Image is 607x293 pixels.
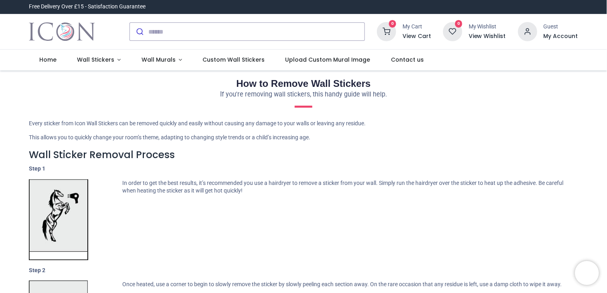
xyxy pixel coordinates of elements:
[575,261,599,285] iframe: Brevo live chat
[410,3,578,11] iframe: Customer reviews powered by Trustpilot
[377,28,396,34] a: 0
[29,20,95,43] a: Logo of Icon Wall Stickers
[29,77,578,90] h2: How to Remove Wall Stickers
[544,32,578,40] a: My Account
[202,56,265,64] span: Custom Wall Stickers
[389,20,397,28] sup: 0
[29,120,578,128] p: Every sticker from Icon Wall Stickers can be removed quickly and easily without causing any damag...
[130,23,149,40] button: Submit
[29,3,146,11] div: Free Delivery Over £15 - Satisfaction Guarantee
[131,50,192,70] a: Wall Murals
[29,165,45,172] strong: Step 1
[39,56,57,64] span: Home
[391,56,424,64] span: Contact us
[142,56,176,64] span: Wall Murals
[122,179,578,195] p: In order to get the best results, it’s recommended you use a hairdryer to remove a sticker from y...
[29,134,578,142] p: This allows you to quickly change your room’s theme, adapting to changing style trends or a child...
[469,32,506,40] a: View Wishlist
[469,23,506,31] div: My Wishlist
[544,23,578,31] div: Guest
[122,281,578,289] p: Once heated, use a corner to begin to slowly remove the sticker by slowly peeling each section aw...
[443,28,462,34] a: 0
[29,148,578,162] h3: Wall Sticker Removal Process
[455,20,463,28] sup: 0
[77,56,114,64] span: Wall Stickers
[403,23,431,31] div: My Cart
[285,56,370,64] span: Upload Custom Mural Image
[67,50,131,70] a: Wall Stickers
[403,32,431,40] a: View Cart
[29,90,578,99] p: If you're removing wall stickers, this handy guide will help.
[29,20,95,43] img: Icon Wall Stickers
[29,267,45,273] strong: Step 2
